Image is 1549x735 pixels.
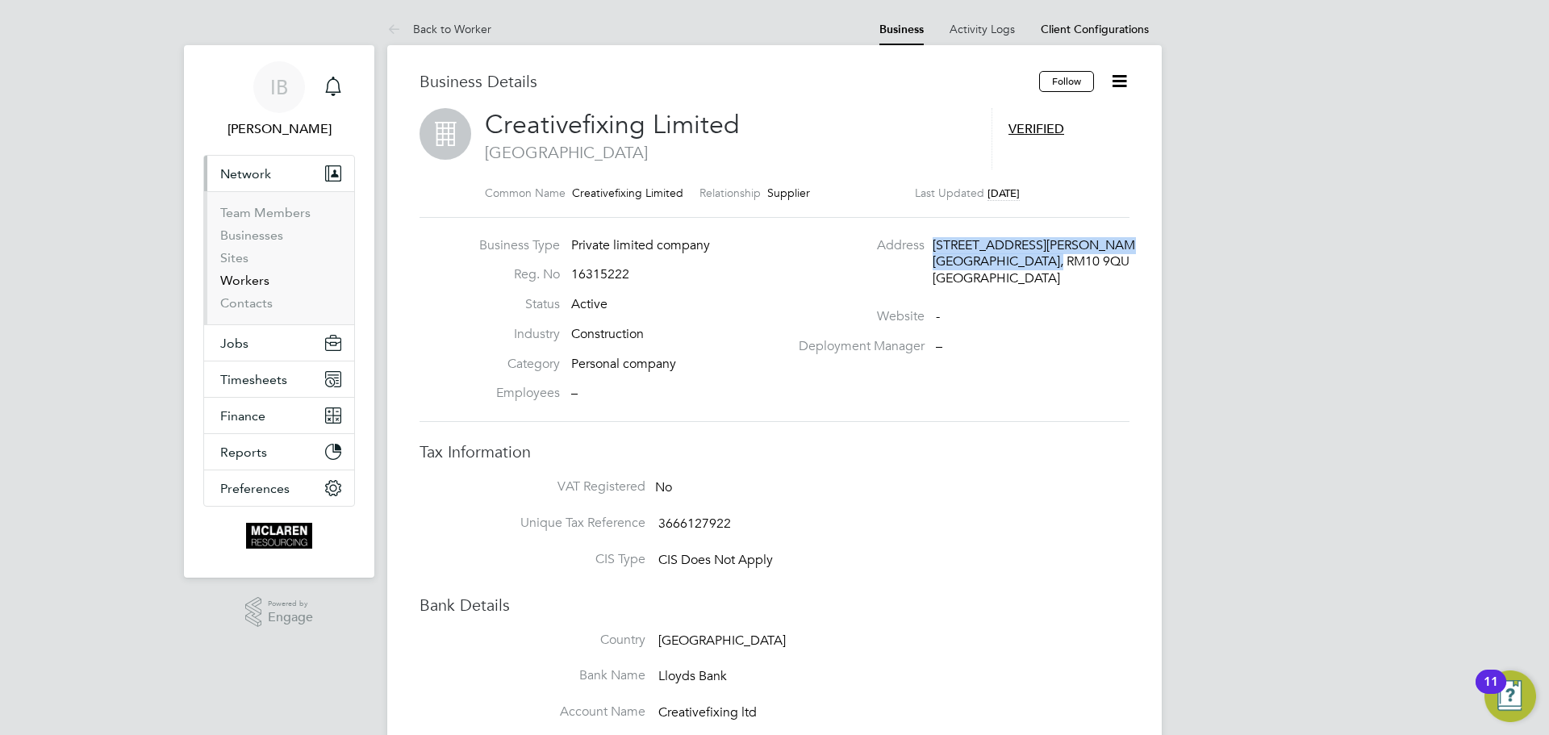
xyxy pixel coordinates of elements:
span: VERIFIED [1008,121,1064,137]
span: Supplier [767,186,810,200]
label: VAT Registered [484,478,645,495]
label: Website [789,308,925,325]
span: Private limited company [571,237,710,253]
div: 11 [1484,682,1498,703]
label: Category [471,356,560,373]
a: Business [879,23,924,36]
span: 3666127922 [658,516,731,532]
span: [GEOGRAPHIC_DATA] [485,142,975,163]
span: [GEOGRAPHIC_DATA] [658,633,786,649]
button: Preferences [204,470,354,506]
button: Follow [1039,71,1094,92]
span: [DATE] [987,186,1020,200]
div: [GEOGRAPHIC_DATA], RM10 9QU [933,253,1086,270]
span: Network [220,166,271,182]
span: IB [270,77,288,98]
span: Reports [220,445,267,460]
div: Network [204,191,354,324]
span: Iryna Blair [203,119,355,139]
span: Active [571,296,607,312]
img: mclaren-logo-retina.png [246,523,311,549]
h3: Business Details [420,71,1039,92]
button: Reports [204,434,354,470]
a: Powered byEngage [245,597,314,628]
div: [GEOGRAPHIC_DATA] [933,270,1086,287]
label: Address [789,237,925,254]
label: Employees [471,385,560,402]
label: Deployment Manager [789,338,925,355]
span: Powered by [268,597,313,611]
label: Status [471,296,560,313]
h3: Bank Details [420,595,1129,616]
a: IB[PERSON_NAME] [203,61,355,139]
span: Finance [220,408,265,424]
button: Network [204,156,354,191]
span: Jobs [220,336,248,351]
a: Businesses [220,228,283,243]
button: Open Resource Center, 11 new notifications [1484,670,1536,722]
label: Unique Tax Reference [484,515,645,532]
span: Lloyds Bank [658,669,727,685]
a: Sites [220,250,248,265]
label: Common Name [485,186,566,200]
span: Client Configurations [1041,22,1149,36]
label: Country [484,632,645,649]
span: Creativefixing Limited [485,109,740,140]
label: Relationship [699,186,761,200]
a: Activity Logs [950,22,1015,36]
button: Finance [204,398,354,433]
span: Preferences [220,481,290,496]
span: Creativefixing Limited [572,186,683,200]
label: Business Type [471,237,560,254]
button: Jobs [204,325,354,361]
span: - [936,308,940,324]
a: Contacts [220,295,273,311]
span: – [936,338,942,354]
label: Last Updated [915,186,984,200]
a: Go to home page [203,523,355,549]
label: Industry [471,326,560,343]
span: 16315222 [571,266,629,282]
label: Reg. No [471,266,560,283]
nav: Main navigation [184,45,374,578]
div: [STREET_ADDRESS][PERSON_NAME] [933,237,1086,254]
h3: Tax Information [420,441,1129,462]
a: Back to Worker [387,22,491,36]
a: Team Members [220,205,311,220]
button: Timesheets [204,361,354,397]
span: CIS Does Not Apply [658,552,773,568]
span: No [655,479,672,495]
label: CIS Type [484,551,645,568]
span: – [571,385,578,401]
label: Bank Name [484,667,645,684]
span: Personal company [571,356,676,372]
span: Construction [571,326,644,342]
span: Engage [268,611,313,624]
span: Timesheets [220,372,287,387]
label: Account Name [484,704,645,720]
span: Creativefixing ltd [658,704,757,720]
a: Workers [220,273,269,288]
